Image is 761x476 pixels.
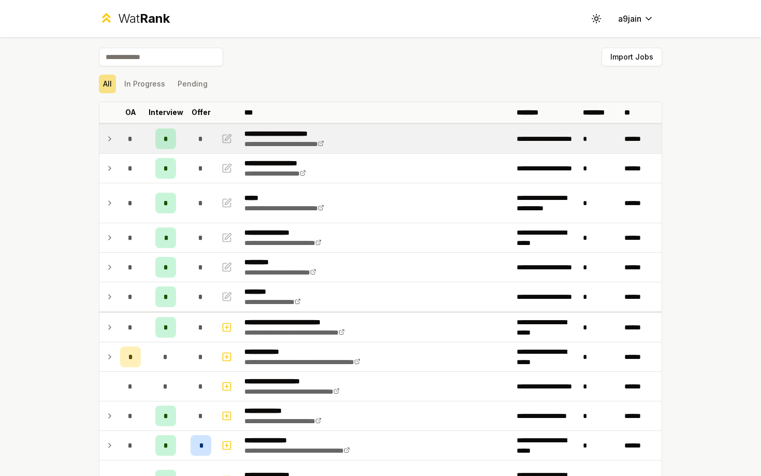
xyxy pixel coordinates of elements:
button: Pending [173,75,212,93]
button: All [99,75,116,93]
span: a9jain [618,12,641,25]
button: a9jain [610,9,662,28]
div: Wat [118,10,170,27]
button: Import Jobs [602,48,662,66]
button: In Progress [120,75,169,93]
p: Offer [192,107,211,118]
span: Rank [140,11,170,26]
p: OA [125,107,136,118]
a: WatRank [99,10,170,27]
p: Interview [149,107,183,118]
